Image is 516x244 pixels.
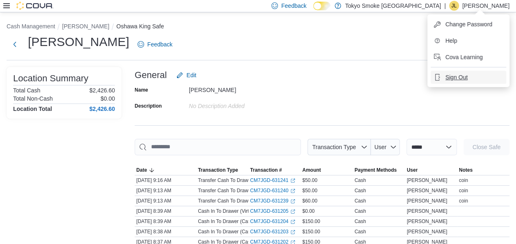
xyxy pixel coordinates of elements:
input: This is a search bar. As you type, the results lower in the page will automatically filter. [135,139,301,155]
span: [PERSON_NAME] [407,218,447,225]
span: $0.00 [302,208,314,214]
a: CM7JGD-631241External link [250,177,295,184]
h3: Location Summary [13,74,88,83]
div: Cash [354,187,366,194]
span: Notes [459,167,472,173]
span: [PERSON_NAME] [407,208,447,214]
div: [DATE] 8:39 AM [135,216,196,226]
button: Sign Out [431,71,506,84]
span: Transaction # [250,167,282,173]
button: Transaction # [248,165,300,175]
button: Next [7,36,23,53]
span: coin [459,177,468,184]
button: Close Safe [463,139,509,155]
button: Notes [457,165,509,175]
span: Sign Out [445,73,468,81]
div: [DATE] 9:13 AM [135,196,196,206]
p: $0.00 [101,95,115,102]
svg: External link [290,230,295,235]
img: Cova [16,2,53,10]
span: $50.00 [302,177,317,184]
a: CM7JGD-631240External link [250,187,295,194]
span: $50.00 [302,187,317,194]
div: Jenefer Luchies [449,1,459,11]
button: Transaction Type [307,139,371,155]
div: [DATE] 9:13 AM [135,186,196,196]
div: [PERSON_NAME] [189,83,299,93]
h4: $2,426.60 [89,106,115,112]
a: CM7JGD-631205External link [250,208,295,214]
a: Feedback [134,36,176,53]
span: Feedback [281,2,306,10]
div: Cash [354,228,366,235]
span: Change Password [445,20,492,28]
p: Tokyo Smoke [GEOGRAPHIC_DATA] [345,1,441,11]
a: CM7JGD-631203External link [250,228,295,235]
span: Close Safe [472,143,500,151]
button: Payment Methods [353,165,405,175]
button: Transaction Type [196,165,248,175]
div: Cash [354,177,366,184]
label: Name [135,87,148,93]
nav: An example of EuiBreadcrumbs [7,22,509,32]
label: Description [135,103,162,109]
button: Help [431,34,506,47]
span: Transaction Type [198,167,238,173]
button: User [371,139,400,155]
span: Feedback [147,40,172,48]
svg: External link [290,178,295,183]
svg: External link [290,189,295,193]
button: Cash Management [7,23,55,30]
div: [DATE] 8:39 AM [135,206,196,216]
span: $150.00 [302,228,320,235]
p: | [444,1,446,11]
span: [PERSON_NAME] [407,187,447,194]
h6: Total Non-Cash [13,95,53,102]
span: coin [459,198,468,204]
a: CM7JGD-631204External link [250,218,295,225]
span: Amount [302,167,321,173]
button: User [405,165,457,175]
div: Cash [354,198,366,204]
span: [PERSON_NAME] [407,228,447,235]
p: Cash In To Drawer (Virtual Cash Drawer 1) [198,208,291,214]
span: User [374,144,387,150]
span: $150.00 [302,218,320,225]
svg: External link [290,199,295,204]
svg: External link [290,209,295,214]
span: JL [452,1,457,11]
span: Edit [186,71,196,79]
button: [PERSON_NAME] [62,23,109,30]
h3: General [135,70,167,80]
h6: Total Cash [13,87,40,94]
span: $60.00 [302,198,317,204]
p: Transfer Cash To Drawer (Cash Drawer 1) [198,198,290,204]
span: coin [459,187,468,194]
div: Cash [354,208,366,214]
button: Edit [173,67,200,83]
p: Transfer Cash To Drawer (Cash Drawer 1) [198,187,290,194]
button: Amount [300,165,353,175]
button: Change Password [431,18,506,31]
div: Cash [354,218,366,225]
div: [DATE] 8:38 AM [135,227,196,237]
span: Date [136,167,147,173]
button: Cova Learning [431,51,506,64]
p: $2,426.60 [89,87,115,94]
div: No Description added [189,99,299,109]
button: Date [135,165,196,175]
div: [DATE] 9:16 AM [135,175,196,185]
p: [PERSON_NAME] [462,1,509,11]
p: Transfer Cash To Drawer (Cash Drawer 3) [198,177,290,184]
button: Oshawa King Safe [116,23,164,30]
span: Payment Methods [354,167,397,173]
h1: [PERSON_NAME] [28,34,129,50]
span: Help [445,37,457,45]
p: Cash In To Drawer (Cash Drawer 5) [198,218,276,225]
input: Dark Mode [313,2,330,10]
span: User [407,167,418,173]
span: [PERSON_NAME] [407,177,447,184]
span: Cova Learning [445,53,483,61]
a: CM7JGD-631239External link [250,198,295,204]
